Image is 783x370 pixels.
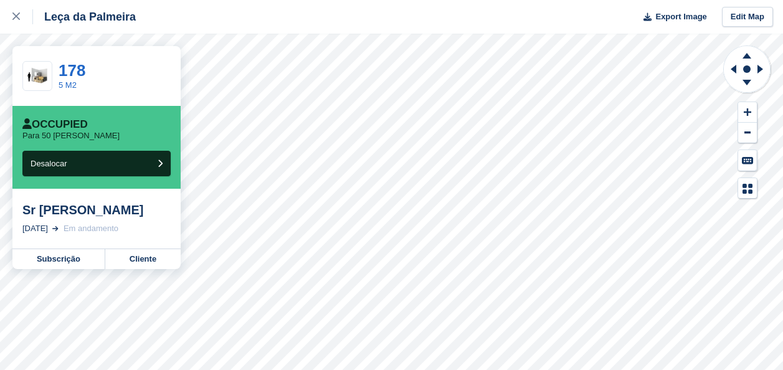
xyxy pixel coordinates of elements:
[738,123,757,143] button: Zoom Out
[22,118,88,131] div: Occupied
[738,178,757,199] button: Map Legend
[22,222,48,235] div: [DATE]
[22,151,171,176] button: Desalocar
[22,131,120,141] p: Para 50 [PERSON_NAME]
[59,61,85,80] a: 178
[722,7,773,27] a: Edit Map
[12,249,105,269] a: Subscrição
[33,9,136,24] div: Leça da Palmeira
[59,80,77,90] a: 5 M2
[23,65,52,87] img: 50-sqft-unit.jpg
[738,150,757,171] button: Keyboard Shortcuts
[22,202,171,217] div: Sr [PERSON_NAME]
[105,249,181,269] a: Cliente
[52,226,59,231] img: arrow-right-light-icn-cde0832a797a2874e46488d9cf13f60e5c3a73dbe684e267c42b8395dfbc2abf.svg
[31,159,67,168] span: Desalocar
[64,222,118,235] div: Em andamento
[655,11,706,23] span: Export Image
[738,102,757,123] button: Zoom In
[636,7,707,27] button: Export Image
